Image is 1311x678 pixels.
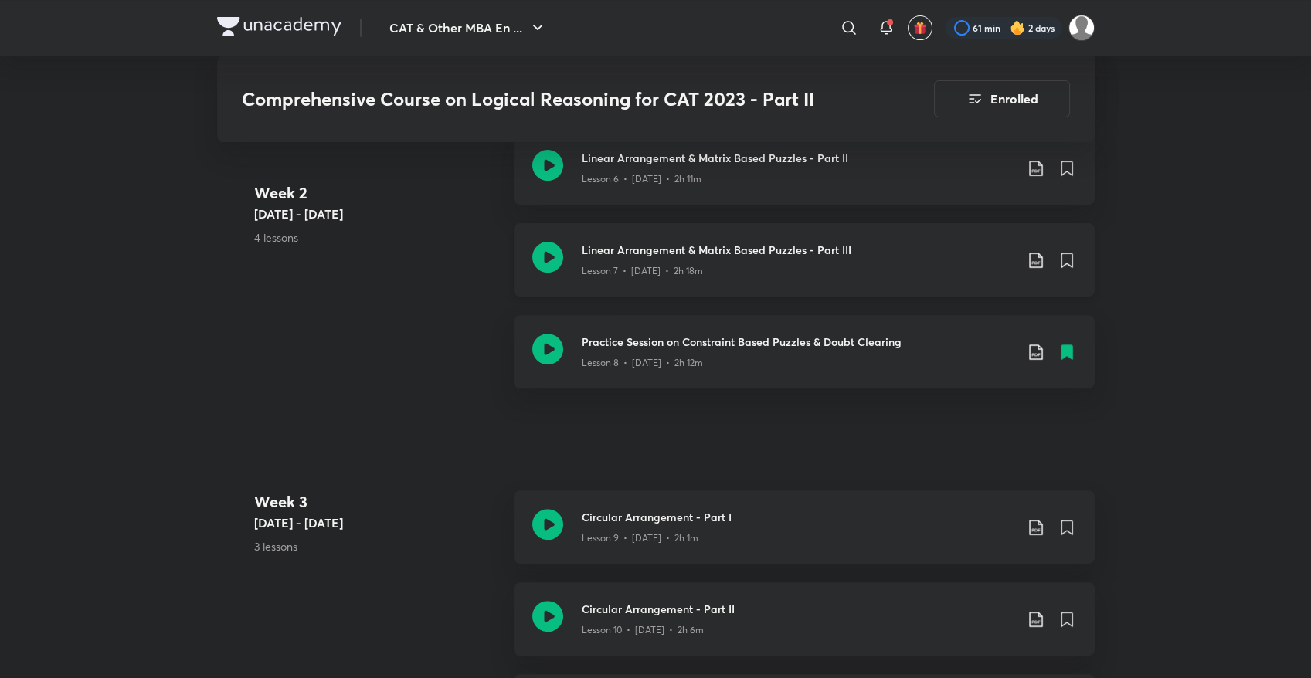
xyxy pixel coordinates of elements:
[514,131,1095,223] a: Linear Arrangement & Matrix Based Puzzles - Part IILesson 6 • [DATE] • 2h 11m
[254,514,501,532] h5: [DATE] - [DATE]
[582,264,703,278] p: Lesson 7 • [DATE] • 2h 18m
[254,229,501,246] p: 4 lessons
[254,490,501,514] h4: Week 3
[217,17,341,36] img: Company Logo
[913,21,927,35] img: avatar
[582,150,1014,166] h3: Linear Arrangement & Matrix Based Puzzles - Part II
[582,601,1014,617] h3: Circular Arrangement - Part II
[514,223,1095,315] a: Linear Arrangement & Matrix Based Puzzles - Part IIILesson 7 • [DATE] • 2h 18m
[514,582,1095,674] a: Circular Arrangement - Part IILesson 10 • [DATE] • 2h 6m
[242,88,847,110] h3: Comprehensive Course on Logical Reasoning for CAT 2023 - Part II
[582,531,698,545] p: Lesson 9 • [DATE] • 2h 1m
[380,12,556,43] button: CAT & Other MBA En ...
[217,17,341,39] a: Company Logo
[514,490,1095,582] a: Circular Arrangement - Part ILesson 9 • [DATE] • 2h 1m
[582,623,704,637] p: Lesson 10 • [DATE] • 2h 6m
[1010,20,1025,36] img: streak
[908,15,932,40] button: avatar
[254,538,501,554] p: 3 lessons
[582,334,1014,350] h3: Practice Session on Constraint Based Puzzles & Doubt Clearing
[582,509,1014,525] h3: Circular Arrangement - Part I
[1068,15,1095,41] img: Sameeran Panda
[934,80,1070,117] button: Enrolled
[582,242,1014,258] h3: Linear Arrangement & Matrix Based Puzzles - Part III
[514,315,1095,407] a: Practice Session on Constraint Based Puzzles & Doubt ClearingLesson 8 • [DATE] • 2h 12m
[582,356,703,370] p: Lesson 8 • [DATE] • 2h 12m
[254,205,501,223] h5: [DATE] - [DATE]
[582,172,701,186] p: Lesson 6 • [DATE] • 2h 11m
[254,181,501,205] h4: Week 2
